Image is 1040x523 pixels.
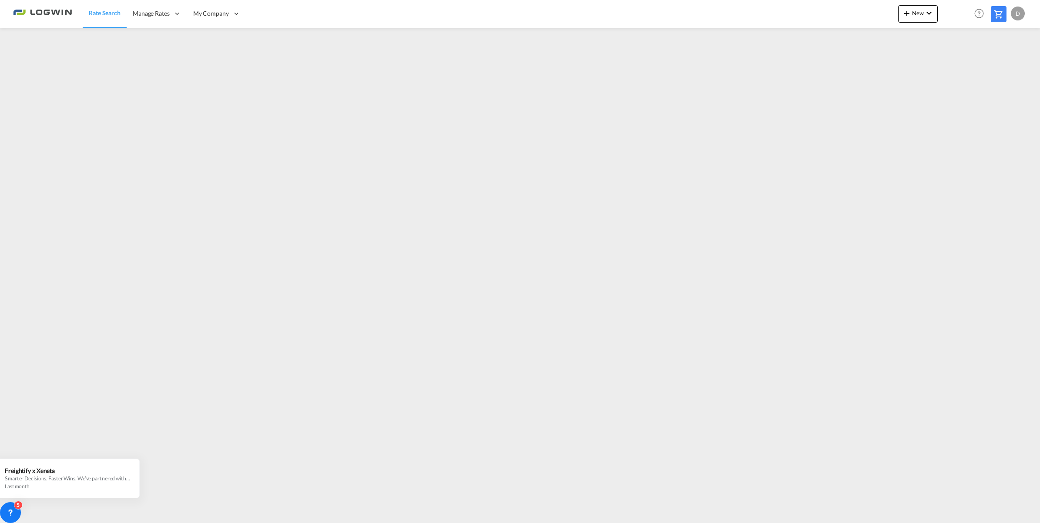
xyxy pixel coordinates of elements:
div: D [1011,7,1025,20]
md-icon: icon-chevron-down [924,8,934,18]
span: My Company [193,9,229,18]
span: Rate Search [89,9,121,17]
span: Help [972,6,986,21]
md-icon: icon-plus 400-fg [902,8,912,18]
img: 2761ae10d95411efa20a1f5e0282d2d7.png [13,4,72,23]
span: Manage Rates [133,9,170,18]
div: Help [972,6,991,22]
button: icon-plus 400-fgNewicon-chevron-down [898,5,938,23]
span: New [902,10,934,17]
